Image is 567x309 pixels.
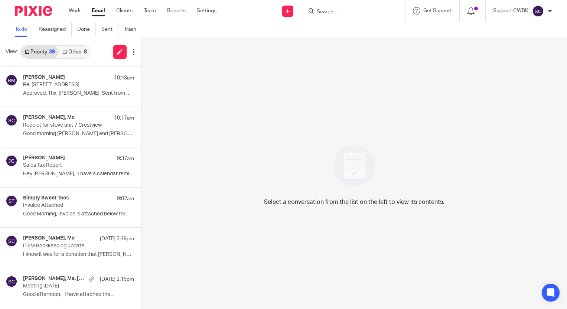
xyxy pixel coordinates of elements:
[23,82,112,88] p: Re: [STREET_ADDRESS]
[15,22,33,37] a: To do
[532,5,544,17] img: svg%3E
[117,195,134,202] p: 9:02am
[144,7,156,14] a: Team
[100,235,134,243] p: [DATE] 3:49pm
[423,8,452,13] span: Get Support
[6,155,17,167] img: svg%3E
[23,243,112,249] p: ITEM Bookkeeping update
[6,276,17,287] img: svg%3E
[49,49,55,55] div: 39
[114,114,134,122] p: 10:17am
[116,7,133,14] a: Clients
[23,90,134,97] p: Approved. Thx [PERSON_NAME] Sent from my...
[23,114,75,121] h4: [PERSON_NAME], Me
[197,7,216,14] a: Settings
[59,46,90,58] a: Other8
[264,198,444,206] p: Select a conversation from the list on the left to view its contents.
[23,251,134,258] p: I know it was for a donation that [PERSON_NAME]...
[21,46,59,58] a: Priority39
[100,276,134,283] p: [DATE] 2:15pm
[23,211,134,217] p: Good Morning, Invoice is attached below for...
[84,49,87,55] div: 8
[23,122,112,129] p: Receipt for stove unit 7 Crestview
[6,74,17,86] img: svg%3E
[101,22,118,37] a: Sent
[23,171,134,177] p: Hey [PERSON_NAME], I have a calendar reminder...
[117,155,134,162] p: 9:37am
[329,140,380,192] img: image
[23,131,134,137] p: Good morning [PERSON_NAME] and [PERSON_NAME], I tried...
[6,235,17,247] img: svg%3E
[114,74,134,82] p: 10:43am
[39,22,72,37] a: Reassigned
[6,48,17,56] span: View
[23,162,112,169] p: Sales Tax Report
[6,114,17,126] img: svg%3E
[15,6,52,16] img: Pixie
[6,195,17,207] img: svg%3E
[493,7,528,14] p: Support CWBK
[167,7,186,14] a: Reports
[92,7,105,14] a: Email
[23,235,75,241] h4: [PERSON_NAME], Me
[23,292,134,298] p: Good afternoon, I have attached the...
[23,74,65,81] h4: [PERSON_NAME]
[77,22,96,37] a: Done
[124,22,142,37] a: Trash
[23,283,112,289] p: Meeting [DATE]
[23,276,85,282] h4: [PERSON_NAME], Me, [PERSON_NAME]
[23,155,65,161] h4: [PERSON_NAME]
[23,202,112,209] p: Invoice Attached
[23,195,69,201] h4: Simply Sweet Tees
[69,7,81,14] a: Work
[316,9,383,16] input: Search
